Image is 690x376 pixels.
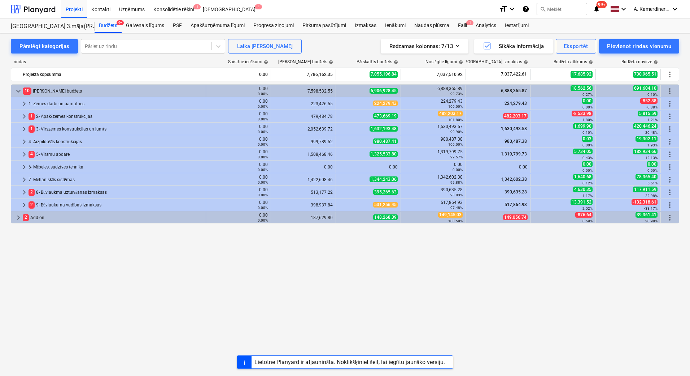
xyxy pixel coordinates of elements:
[258,142,268,146] small: 0.00%
[483,42,544,51] div: Sīkāka informācija
[274,114,333,119] div: 479,484.78
[373,214,398,220] span: 148,268.39
[274,177,333,182] div: 1,422,608.46
[450,130,463,134] small: 99.90%
[503,214,528,220] span: 149,056.74
[274,152,333,157] div: 1,508,468.46
[450,155,463,159] small: 99.57%
[209,99,268,109] div: 0.00
[599,39,679,54] button: Pievienot rindas vienumu
[20,163,29,171] span: keyboard_arrow_right
[474,39,553,54] button: Sīkāka informācija
[29,151,35,158] span: 4
[607,42,671,51] div: Pievienot rindas vienumu
[587,60,593,64] span: help
[29,98,203,110] div: 1- Zemes darbi un pamatnes
[404,162,463,172] div: 0.00
[638,111,658,116] span: 5,815.59
[501,18,533,33] a: Iestatījumi
[636,136,658,142] span: 19,302.11
[370,151,398,157] span: 1,325,533.80
[373,138,398,144] span: 980,487.41
[647,143,658,147] small: 1.93%
[500,88,528,93] span: 6,888,365.87
[339,164,398,170] div: 0.00
[11,39,78,54] button: Pārslēgt kategorijas
[258,218,268,222] small: 0.00%
[20,125,29,133] span: keyboard_arrow_right
[665,87,674,95] span: Vairāk darbību
[186,18,249,33] div: Apakšuzņēmuma līgumi
[633,123,658,129] span: 420,446.24
[636,212,658,218] span: 39,361.41
[448,118,463,122] small: 101.80%
[370,126,398,132] span: 1,632,193.48
[381,18,410,33] div: Ienākumi
[389,42,460,51] div: Redzamas kolonnas : 7/13
[571,85,593,91] span: 18,562.56
[633,187,658,192] span: 117,911.59
[209,69,268,80] div: 0.00
[370,176,398,182] span: 1,344,243.06
[14,87,23,95] span: keyboard_arrow_down
[169,18,186,33] div: PSF
[209,86,268,96] div: 0.00
[29,111,203,122] div: 2- Apakšzemes konstrukcijas
[500,126,528,131] span: 1,630,493.58
[554,59,593,65] div: Budžeta atlikums
[654,341,690,376] iframe: Chat Widget
[647,181,658,185] small: 5.51%
[14,213,23,222] span: keyboard_arrow_right
[582,93,593,97] small: 0.27%
[665,70,674,79] span: Vairāk darbību
[29,113,35,120] span: 1
[29,136,203,148] div: 4- Aizpildošās konstrukcijas
[274,89,333,94] div: 7,598,532.55
[20,112,29,121] span: keyboard_arrow_right
[373,202,398,208] span: 531,256.45
[209,149,268,159] div: 0.00
[193,4,201,9] span: 1
[29,174,203,185] div: 7- Mehaniskās sistēmas
[254,359,445,366] div: Lietotne Planyard ir atjaunināta. Noklikšķiniet šeit, lai iegūtu jaunāko versiju.
[29,161,203,173] div: 6- Mēbeles, sadzīves tehnika
[373,101,398,106] span: 224,279.43
[644,206,658,210] small: -33.17%
[29,189,35,196] span: 2
[457,60,463,64] span: help
[357,59,398,65] div: Pārskatīts budžets
[633,71,658,78] span: 730,965.51
[573,149,593,154] span: 5,734.05
[581,219,593,223] small: -0.59%
[621,59,658,65] div: Budžeta novirze
[438,212,463,218] span: 149,145.03
[350,18,381,33] div: Izmaksas
[258,130,268,134] small: 0.00%
[665,99,674,108] span: Vairāk darbību
[404,187,463,197] div: 390,635.28
[29,125,35,132] span: 1
[262,60,268,64] span: help
[392,60,398,64] span: help
[95,18,122,33] div: Budžets
[23,69,203,80] div: Projekta kopsumma
[652,60,658,64] span: help
[410,18,454,33] a: Naudas plūsma
[122,18,169,33] a: Galvenais līgums
[582,98,593,104] span: 0.00
[571,71,593,78] span: 17,685.92
[454,18,471,33] a: Faili1
[23,212,203,223] div: Add-on
[209,124,268,134] div: 0.00
[404,86,463,96] div: 6,888,365.89
[258,92,268,96] small: 0.00%
[404,175,463,185] div: 1,342,602.38
[582,156,593,160] small: 0.43%
[582,161,593,167] span: 0.00
[29,149,203,160] div: 5- Virsmu apdare
[665,188,674,197] span: Vairāk darbību
[582,206,593,210] small: 2.52%
[645,131,658,134] small: 20.48%
[274,139,333,144] div: 999,789.52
